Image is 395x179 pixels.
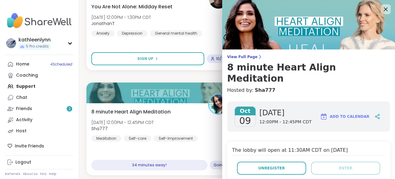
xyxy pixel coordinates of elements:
[260,119,312,125] span: 12:00PM - 12:45PM CDT
[5,59,74,70] a: Home4Scheduled
[260,108,312,118] span: [DATE]
[91,20,115,27] b: JonathanT
[91,30,114,36] div: Anxiety
[311,162,380,175] button: Enter
[258,165,285,171] span: Unregister
[255,87,275,94] a: Sha777
[214,163,225,168] span: Going
[339,165,352,171] span: Enter
[317,109,372,124] button: Add to Calendar
[209,95,228,114] img: Sha777
[69,106,71,112] span: 2
[5,114,74,126] a: Activity
[91,119,154,126] span: [DATE] 12:00PM - 12:45PM CDT
[330,114,369,119] span: Add to Calendar
[117,30,148,36] div: Depression
[232,147,385,156] h4: The lobby will open at 11:30AM CDT on [DATE]
[227,62,390,84] h3: 8 minute Heart Align Meditation
[91,108,171,116] span: 8 minute Heart Align Meditation
[16,95,27,101] div: Chat
[91,3,173,11] span: You Are Not Alone: Midday Reset
[91,52,204,65] button: Sign Up
[5,172,20,176] a: Referrals
[16,72,38,79] div: Coaching
[6,38,16,48] img: kathleenlynn
[16,128,27,134] div: Host
[5,10,74,32] img: ShareWell Nav Logo
[91,160,207,170] div: 34 minutes away!
[124,135,151,142] div: Self-care
[5,140,74,151] div: Invite Friends
[137,56,153,62] span: Sign Up
[5,157,74,168] a: Logout
[91,135,121,142] div: Meditation
[19,36,51,43] div: kathleenlynn
[16,61,29,67] div: Home
[216,56,225,61] span: 10 / 16
[239,115,251,126] span: 09
[16,106,32,112] div: Friends
[5,103,74,114] a: Friends2
[227,54,390,84] a: View Full Page8 minute Heart Align Meditation
[320,113,327,120] img: ShareWell Logomark
[154,135,198,142] div: Self-Improvement
[26,44,49,49] span: 5 Pro credits
[237,162,306,175] button: Unregister
[40,172,47,176] a: FAQ
[227,54,390,59] span: View Full Page
[50,62,72,67] span: 4 Scheduled
[49,172,56,176] a: Help
[150,30,202,36] div: General mental health
[91,126,108,132] b: Sha777
[5,70,74,81] a: Coaching
[235,107,256,115] span: Oct
[91,14,151,20] span: [DATE] 12:00PM - 1:30PM CDT
[227,87,390,94] h4: Hosted by:
[15,159,31,165] div: Logout
[5,92,74,103] a: Chat
[5,126,74,137] a: Host
[16,117,32,123] div: Activity
[23,172,38,176] a: About Us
